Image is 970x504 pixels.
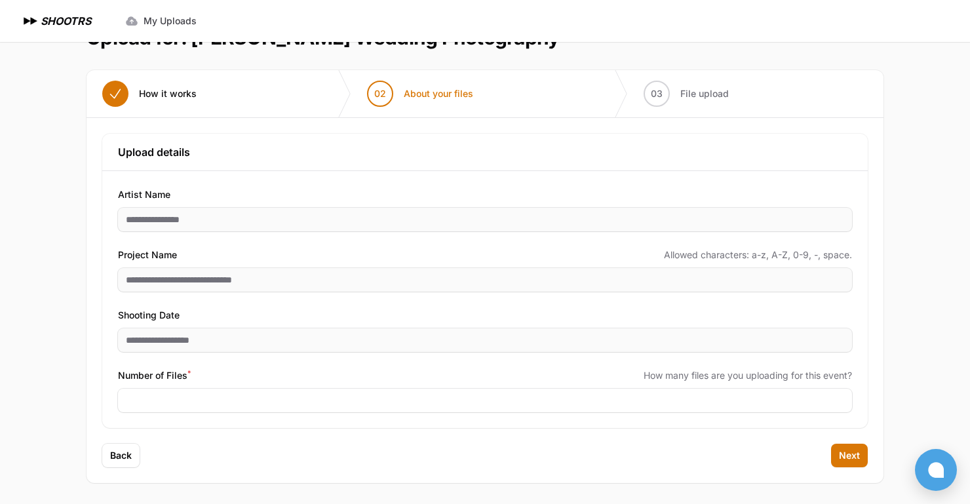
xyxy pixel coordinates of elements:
[21,13,91,29] a: SHOOTRS SHOOTRS
[21,13,41,29] img: SHOOTRS
[118,187,170,203] span: Artist Name
[118,144,852,160] h3: Upload details
[110,449,132,462] span: Back
[41,13,91,29] h1: SHOOTRS
[118,307,180,323] span: Shooting Date
[102,444,140,467] button: Back
[651,87,663,100] span: 03
[915,449,957,491] button: Open chat window
[374,87,386,100] span: 02
[831,444,868,467] button: Next
[839,449,860,462] span: Next
[144,14,197,28] span: My Uploads
[404,87,473,100] span: About your files
[139,87,197,100] span: How it works
[118,247,177,263] span: Project Name
[118,368,191,383] span: Number of Files
[664,248,852,262] span: Allowed characters: a-z, A-Z, 0-9, -, space.
[644,369,852,382] span: How many files are you uploading for this event?
[628,70,745,117] button: 03 File upload
[87,70,212,117] button: How it works
[351,70,489,117] button: 02 About your files
[117,9,204,33] a: My Uploads
[680,87,729,100] span: File upload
